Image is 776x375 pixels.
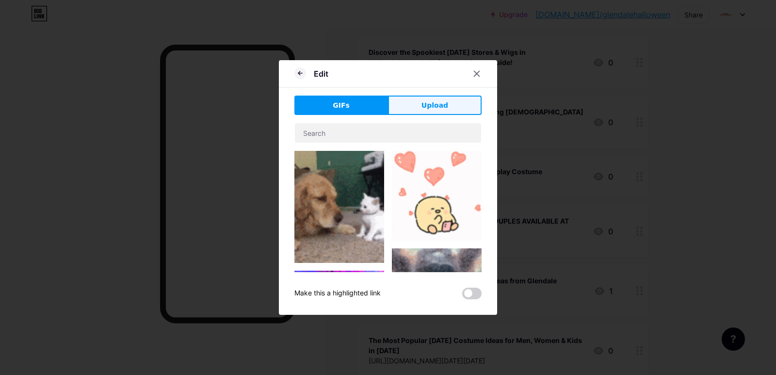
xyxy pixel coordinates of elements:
[295,123,481,143] input: Search
[421,100,448,111] span: Upload
[314,68,328,80] div: Edit
[294,151,384,263] img: Gihpy
[294,288,381,299] div: Make this a highlighted link
[392,248,482,338] img: Gihpy
[392,151,482,241] img: Gihpy
[294,96,388,115] button: GIFs
[388,96,482,115] button: Upload
[333,100,350,111] span: GIFs
[294,271,384,360] img: Gihpy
